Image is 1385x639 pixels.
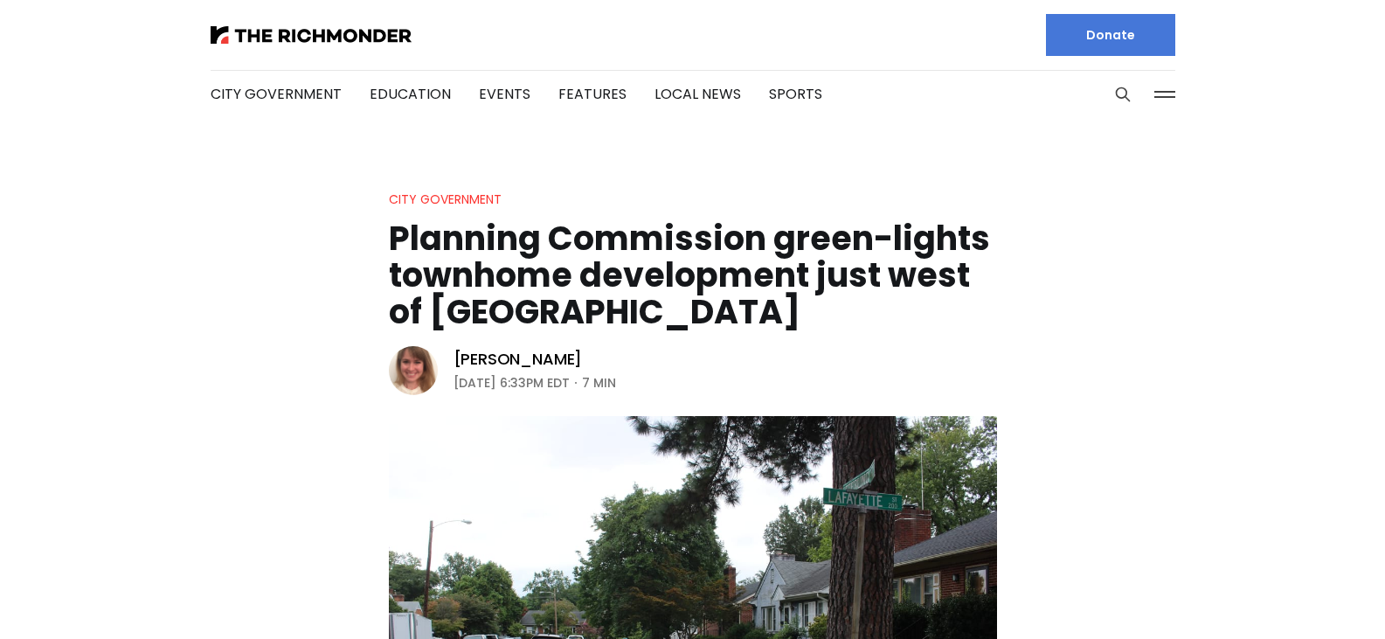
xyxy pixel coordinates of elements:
a: City Government [389,191,502,208]
a: Education [370,84,451,104]
time: [DATE] 6:33PM EDT [454,372,570,393]
button: Search this site [1110,81,1136,108]
iframe: portal-trigger [1237,553,1385,639]
a: Features [558,84,627,104]
img: Sarah Vogelsong [389,346,438,395]
a: Donate [1046,14,1175,56]
a: Sports [769,84,822,104]
a: [PERSON_NAME] [454,349,583,370]
img: The Richmonder [211,26,412,44]
a: City Government [211,84,342,104]
h1: Planning Commission green-lights townhome development just west of [GEOGRAPHIC_DATA] [389,220,997,330]
a: Events [479,84,530,104]
span: 7 min [582,372,616,393]
a: Local News [654,84,741,104]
